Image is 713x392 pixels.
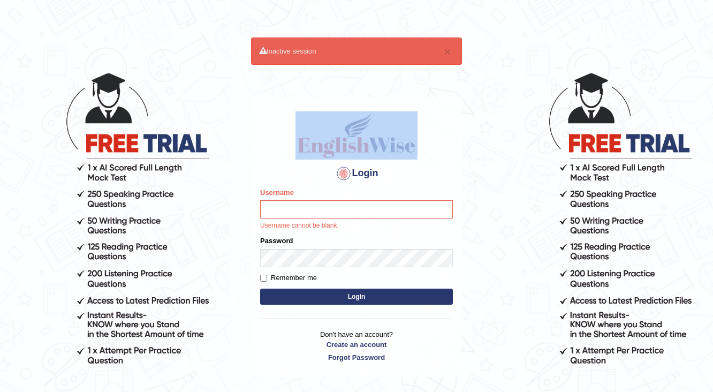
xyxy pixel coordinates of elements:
[260,329,453,363] p: Don't have an account?
[260,352,453,363] a: Forgot Password
[260,275,267,282] input: Remember me
[260,187,294,198] label: Username
[295,111,418,160] img: Logo of English Wise sign in for intelligent practice with AI
[260,165,453,182] h4: Login
[260,289,453,305] button: Login
[260,236,293,246] label: Password
[260,273,317,283] label: Remember me
[251,37,462,65] div: Inactive session
[260,340,453,350] a: Create an account
[444,46,451,57] button: ×
[260,221,453,231] p: Username cannot be blank.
